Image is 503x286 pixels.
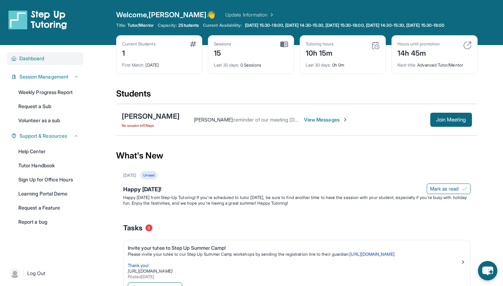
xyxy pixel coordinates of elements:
a: Sign Up for Office Hours [14,173,83,186]
div: Unread [140,171,157,179]
div: Tutoring hours [306,41,334,47]
img: Chevron-Right [342,117,348,123]
span: | [23,269,24,278]
img: Mark as read [462,186,467,192]
button: Join Meeting [430,113,472,127]
a: Request a Feature [14,201,83,214]
span: Join Meeting [436,118,466,122]
a: [URL][DOMAIN_NAME] [349,251,394,257]
span: Tutor/Mentor [127,23,154,28]
p: Happy [DATE] from Step-Up Tutoring! If you're scheduled to tutor [DATE], be sure to find another ... [123,195,471,206]
a: Volunteer as a sub [14,114,83,127]
div: Current Students [122,41,156,47]
span: Title: [116,23,126,28]
a: [DATE] 15:30-18:00, [DATE] 14:30-15:30, [DATE] 15:30-18:00, [DATE] 14:30-15:30, [DATE] 15:30-18:00 [244,23,446,28]
a: Invite your tutee to Step Up Summer Camp!Please invite your tutee to our Step Up Summer Camp work... [124,240,470,281]
a: |Log Out [7,266,83,281]
div: 10h 15m [306,47,334,58]
div: Hours until promotion [397,41,440,47]
img: card [463,41,472,50]
div: 0 Sessions [214,58,288,68]
span: [DATE] 15:30-18:00, [DATE] 14:30-15:30, [DATE] 15:30-18:00, [DATE] 14:30-15:30, [DATE] 15:30-18:00 [245,23,445,28]
div: 15 [214,47,232,58]
span: No session in 57 days [122,123,180,128]
span: Dashboard [19,55,44,62]
div: 0h 0m [306,58,380,68]
span: Last 30 days : [306,62,331,68]
span: View Messages [304,116,348,123]
span: Next title : [397,62,417,68]
span: Current Availability: [203,23,242,28]
img: card [280,41,288,48]
button: Dashboard [17,55,79,62]
a: Report a bug [14,216,83,228]
p: Please invite your tutee to our Step Up Summer Camp workshops by sending the registration link to... [128,251,460,257]
button: chat-button [478,261,497,280]
img: card [371,41,380,50]
span: 2 Students [178,23,199,28]
span: Capacity: [158,23,177,28]
span: [PERSON_NAME] : [194,117,234,123]
img: Chevron Right [268,11,275,18]
a: Request a Sub [14,100,83,113]
span: Log Out [27,270,46,277]
a: Weekly Progress Report [14,86,83,99]
span: reminder of our meeting [DATE] at 5pm! [234,117,323,123]
a: Learning Portal Demo [14,187,83,200]
div: [DATE] [123,173,136,178]
button: Support & Resources [17,132,79,139]
div: What's New [116,140,478,171]
span: 3 [145,224,152,231]
span: First Match : [122,62,145,68]
span: Last 30 days : [214,62,239,68]
a: Help Center [14,145,83,158]
span: Welcome, [PERSON_NAME] 👋 [116,10,216,20]
div: [PERSON_NAME] [122,111,180,121]
div: Sessions [214,41,232,47]
span: Thank you! [128,263,149,268]
a: Update Information [225,11,275,18]
div: Advanced Tutor/Mentor [397,58,472,68]
span: Mark as read [430,185,459,192]
a: Tutor Handbook [14,159,83,172]
div: 14h 45m [397,47,440,58]
div: [DATE] [122,58,196,68]
div: Invite your tutee to Step Up Summer Camp! [128,244,460,251]
div: Happy [DATE]! [123,185,471,195]
img: logo [8,10,67,30]
span: Session Management [19,73,68,80]
span: Support & Resources [19,132,67,139]
div: 1 [122,47,156,58]
img: card [190,41,196,47]
a: [URL][DOMAIN_NAME] [128,268,173,274]
span: Tasks [123,223,143,233]
div: Students [116,88,478,104]
img: user-img [10,268,20,278]
button: Session Management [17,73,79,80]
div: Posted [DATE] [128,274,460,280]
button: Mark as read [427,184,471,194]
